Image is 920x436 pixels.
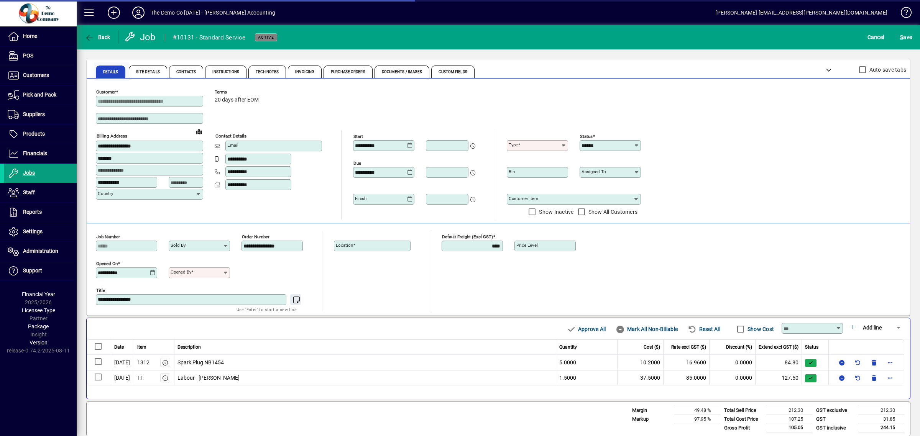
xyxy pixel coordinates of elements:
span: 20 days after EOM [215,97,259,103]
label: Show All Customers [587,208,638,216]
mat-label: Location [336,243,353,248]
mat-label: Finish [355,196,366,201]
button: Mark All Non-Billable [613,322,681,336]
span: Approve All [567,323,606,335]
button: Reset All [685,322,723,336]
td: GST inclusive [812,423,858,433]
td: 16.9600 [664,355,710,370]
a: Knowledge Base [895,2,910,26]
span: Extend excl GST ($) [759,344,798,351]
label: Show Inactive [537,208,573,216]
span: Documents / Images [382,70,422,74]
span: Reset All [688,323,720,335]
span: Customers [23,72,49,78]
span: Licensee Type [22,307,55,313]
span: ave [900,31,912,43]
span: Mark All Non-Billable [616,323,678,335]
span: Status [805,344,818,351]
span: Purchase Orders [331,70,365,74]
td: 212.30 [766,406,812,415]
a: Pick and Pack [4,85,77,105]
span: Contacts [176,70,196,74]
span: Terms [215,90,261,95]
span: Home [23,33,37,39]
td: 31.85 [858,415,904,423]
a: Reports [4,203,77,222]
mat-label: Opened On [96,261,118,266]
button: Save [898,30,914,44]
td: Markup [628,415,674,423]
span: Add line [863,325,882,331]
label: Auto save tabs [868,66,907,74]
mat-label: Order number [242,234,269,239]
span: Invoicing [295,70,314,74]
button: Approve All [563,322,609,336]
span: Quantity [559,344,577,351]
a: Suppliers [4,105,77,124]
a: View on map [193,125,205,138]
div: Job [125,31,157,43]
mat-label: Customer [96,89,116,95]
span: Jobs [23,170,35,176]
td: GST exclusive [812,406,858,415]
mat-label: Type [509,142,518,148]
span: Description [177,344,201,351]
a: Home [4,27,77,46]
td: 85.0000 [664,370,710,385]
td: 0.0000 [710,370,756,385]
td: 105.05 [766,423,812,433]
td: Gross Profit [720,423,766,433]
button: More options [884,356,896,369]
td: 1.5000 [556,370,618,385]
span: Pick and Pack [23,92,56,98]
mat-label: Start [353,134,363,139]
mat-label: Due [353,161,361,166]
span: S [900,34,903,40]
mat-label: Customer Item [509,196,538,201]
span: Site Details [136,70,160,74]
mat-label: Email [227,143,238,148]
span: Cancel [867,31,884,43]
button: Add [102,6,126,20]
a: Products [4,125,77,144]
div: [PERSON_NAME] [EMAIL_ADDRESS][PERSON_NAME][DOMAIN_NAME] [715,7,887,19]
button: Cancel [866,30,886,44]
div: #10131 - Standard Service [173,31,245,44]
span: Products [23,131,45,137]
td: 10.2000 [618,355,664,370]
mat-label: Opened by [171,269,191,275]
td: 5.0000 [556,355,618,370]
a: POS [4,46,77,66]
td: 84.80 [756,355,802,370]
span: Support [23,267,42,274]
td: 244.15 [858,423,904,433]
td: [DATE] [111,355,134,370]
td: 37.5000 [618,370,664,385]
td: 127.50 [756,370,802,385]
td: Total Sell Price [720,406,766,415]
td: 49.48 % [674,406,720,415]
button: Back [83,30,112,44]
div: The Demo Co [DATE] - [PERSON_NAME] Accounting [151,7,275,19]
span: Discount (%) [726,344,752,351]
td: 107.25 [766,415,812,423]
app-page-header-button: Back [77,30,119,44]
td: 97.95 % [674,415,720,423]
td: Margin [628,406,674,415]
mat-label: Assigned to [582,169,606,174]
span: Reports [23,209,42,215]
button: More options [884,372,896,384]
td: [DATE] [111,370,134,385]
span: Staff [23,189,35,195]
span: Financials [23,150,47,156]
td: Spark Plug NB1454 [174,355,557,370]
mat-label: Sold by [171,243,186,248]
div: 1312 [137,359,149,367]
a: Support [4,261,77,280]
a: Financials [4,144,77,163]
button: Profile [126,6,151,20]
label: Show Cost [746,325,774,333]
span: Version [30,339,48,346]
mat-label: Bin [509,169,515,174]
td: Total Cost Price [720,415,766,423]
